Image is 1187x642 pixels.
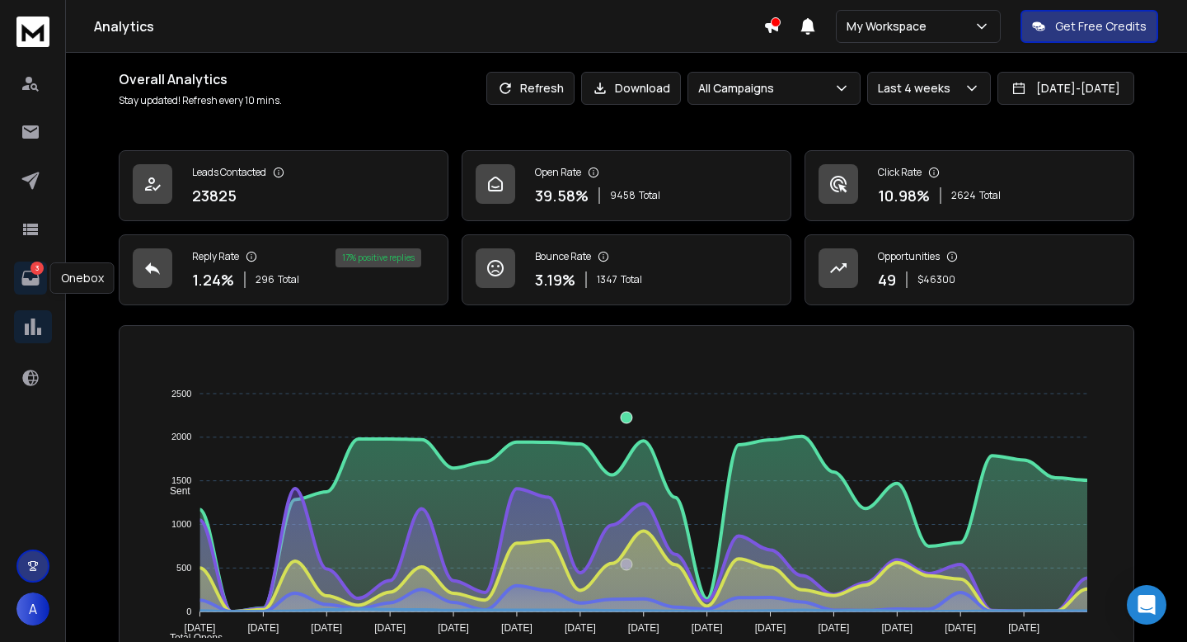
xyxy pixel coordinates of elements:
[157,485,190,497] span: Sent
[171,389,191,399] tspan: 2500
[119,69,282,89] h1: Overall Analytics
[247,622,279,634] tspan: [DATE]
[119,150,448,221] a: Leads Contacted23825
[639,189,660,202] span: Total
[185,622,216,634] tspan: [DATE]
[535,250,591,263] p: Bounce Rate
[945,622,976,634] tspan: [DATE]
[535,184,589,207] p: 39.58 %
[50,262,115,294] div: Onebox
[917,273,955,286] p: $ 46300
[819,622,850,634] tspan: [DATE]
[14,262,47,295] a: 3
[951,189,976,202] span: 2624
[581,72,681,105] button: Download
[535,268,575,291] p: 3.19 %
[374,622,406,634] tspan: [DATE]
[878,268,896,291] p: 49
[192,268,234,291] p: 1.24 %
[486,72,575,105] button: Refresh
[805,150,1134,221] a: Click Rate10.98%2624Total
[698,80,781,97] p: All Campaigns
[692,622,723,634] tspan: [DATE]
[501,622,533,634] tspan: [DATE]
[16,17,49,47] img: logo
[256,273,274,286] span: 296
[621,273,642,286] span: Total
[171,519,191,529] tspan: 1000
[1055,18,1147,35] p: Get Free Credits
[805,234,1134,305] a: Opportunities49$46300
[847,18,933,35] p: My Workspace
[462,150,791,221] a: Open Rate39.58%9458Total
[755,622,786,634] tspan: [DATE]
[278,273,299,286] span: Total
[520,80,564,97] p: Refresh
[881,622,913,634] tspan: [DATE]
[192,250,239,263] p: Reply Rate
[438,622,469,634] tspan: [DATE]
[192,166,266,179] p: Leads Contacted
[192,184,237,207] p: 23825
[462,234,791,305] a: Bounce Rate3.19%1347Total
[997,72,1134,105] button: [DATE]-[DATE]
[30,262,44,275] p: 3
[16,592,49,625] button: A
[1127,585,1166,625] div: Open Intercom Messenger
[878,250,940,263] p: Opportunities
[878,166,922,179] p: Click Rate
[94,17,763,36] h1: Analytics
[119,94,282,107] p: Stay updated! Refresh every 10 mins.
[878,184,930,207] p: 10.98 %
[1020,10,1158,43] button: Get Free Credits
[1008,622,1039,634] tspan: [DATE]
[119,234,448,305] a: Reply Rate1.24%296Total17% positive replies
[186,607,191,616] tspan: 0
[535,166,581,179] p: Open Rate
[979,189,1001,202] span: Total
[878,80,957,97] p: Last 4 weeks
[335,248,421,267] div: 17 % positive replies
[610,189,636,202] span: 9458
[628,622,659,634] tspan: [DATE]
[171,432,191,442] tspan: 2000
[311,622,342,634] tspan: [DATE]
[615,80,670,97] p: Download
[176,563,191,573] tspan: 500
[171,475,191,485] tspan: 1500
[597,273,617,286] span: 1347
[565,622,596,634] tspan: [DATE]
